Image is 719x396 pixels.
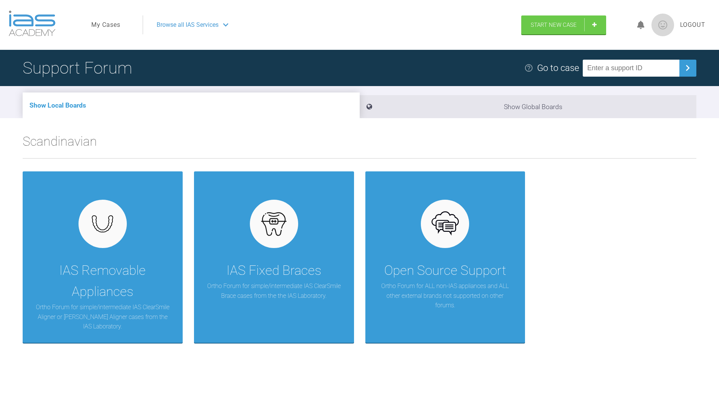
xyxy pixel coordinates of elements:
[226,260,321,281] div: IAS Fixed Braces
[651,14,674,36] img: profile.png
[531,22,577,28] span: Start New Case
[88,213,117,235] img: removables.927eaa4e.svg
[524,63,533,72] img: help.e70b9f3d.svg
[91,20,120,30] a: My Cases
[23,131,696,158] h2: Scandinavian
[360,95,697,118] li: Show Global Boards
[384,260,506,281] div: Open Source Support
[194,171,354,343] a: IAS Fixed BracesOrtho Forum for simple/intermediate IAS ClearSmile Brace cases from the the IAS L...
[157,20,219,30] span: Browse all IAS Services
[583,60,679,77] input: Enter a support ID
[521,15,606,34] a: Start New Case
[537,61,579,75] div: Go to case
[680,20,705,30] a: Logout
[9,11,55,36] img: logo-light.3e3ef733.png
[23,92,360,118] li: Show Local Boards
[23,55,132,81] h1: Support Forum
[259,210,288,239] img: fixed.9f4e6236.svg
[205,281,343,300] p: Ortho Forum for simple/intermediate IAS ClearSmile Brace cases from the the IAS Laboratory.
[377,281,514,310] p: Ortho Forum for ALL non-IAS appliances and ALL other external brands not supported on other forums.
[34,302,171,331] p: Ortho Forum for simple/intermediate IAS ClearSmile Aligner or [PERSON_NAME] Aligner cases from th...
[682,62,694,74] img: chevronRight.28bd32b0.svg
[365,171,525,343] a: Open Source SupportOrtho Forum for ALL non-IAS appliances and ALL other external brands not suppo...
[34,260,171,302] div: IAS Removable Appliances
[23,171,183,343] a: IAS Removable AppliancesOrtho Forum for simple/intermediate IAS ClearSmile Aligner or [PERSON_NAM...
[431,210,460,239] img: opensource.6e495855.svg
